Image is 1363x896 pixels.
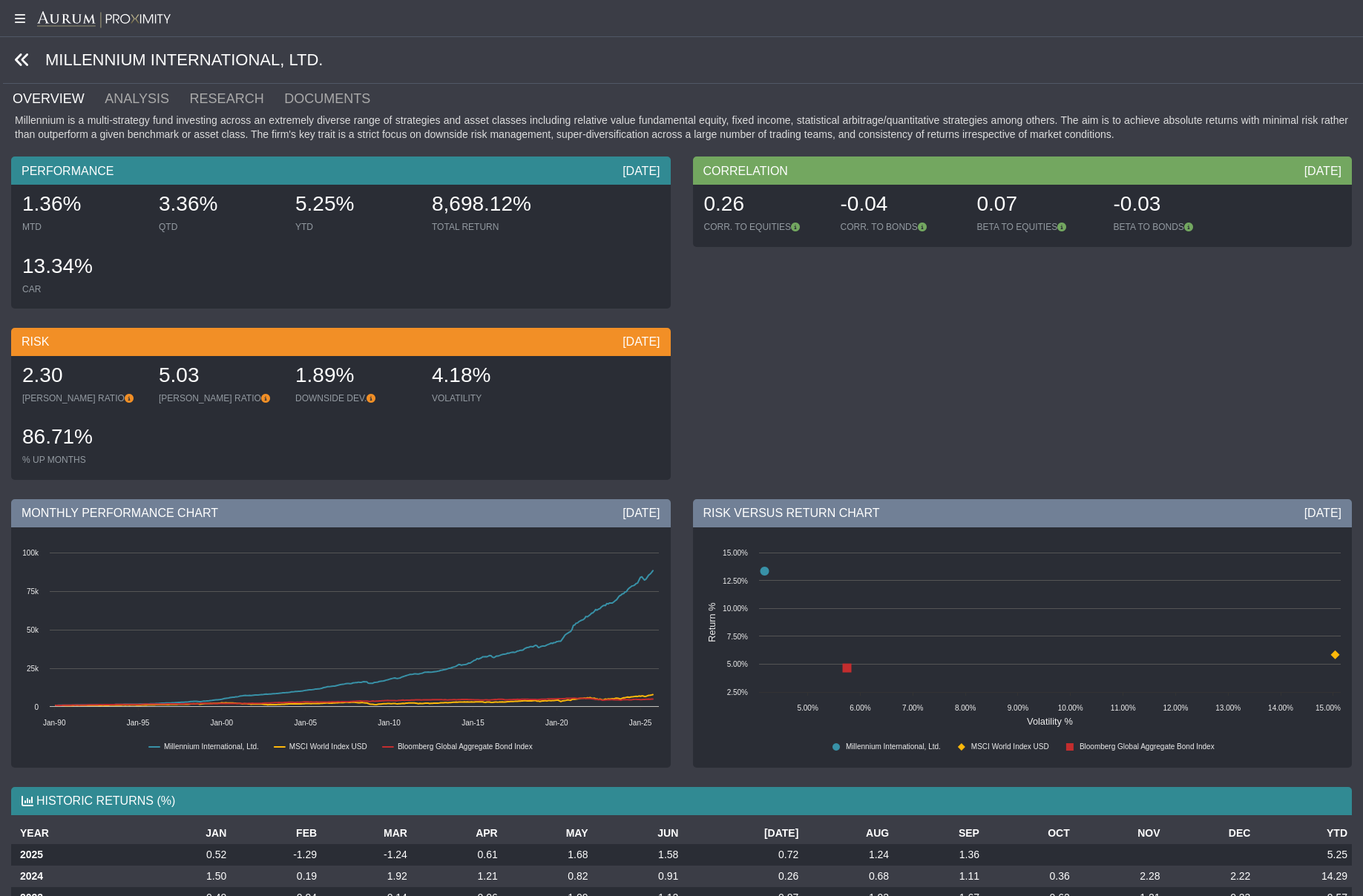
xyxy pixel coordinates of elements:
[693,499,1353,527] div: RISK VERSUS RETURN CHART
[726,688,747,696] text: 2.50%
[1165,823,1255,844] th: DEC
[11,823,140,844] th: YEAR
[462,719,485,727] text: Jan-15
[704,221,826,233] div: CORR. TO EQUITIES
[1304,505,1341,521] div: [DATE]
[623,163,660,179] div: [DATE]
[27,665,39,673] text: 25k
[977,190,1099,221] div: 0.07
[723,605,748,613] text: 10.00%
[683,844,803,866] td: 0.72
[1255,844,1352,866] td: 5.25
[34,703,39,711] text: 0
[211,719,234,727] text: Jan-00
[22,283,144,295] div: CAR
[412,844,502,866] td: 0.61
[1074,823,1165,844] th: NOV
[295,190,417,221] div: 5.25%
[893,844,984,866] td: 1.36
[43,719,66,727] text: Jan-90
[850,704,870,712] text: 6.00%
[22,392,144,404] div: [PERSON_NAME] RATIO
[140,866,231,887] td: 1.50
[502,844,593,866] td: 1.68
[954,704,975,712] text: 8.00%
[11,328,671,356] div: RISK
[432,361,554,392] div: 4.18%
[432,221,554,233] div: TOTAL RETURN
[159,392,280,404] div: [PERSON_NAME] RATIO
[188,84,283,113] a: RESEARCH
[545,719,568,727] text: Jan-20
[723,577,748,585] text: 12.50%
[984,823,1074,844] th: OCT
[1268,704,1293,712] text: 14.00%
[723,549,748,557] text: 15.00%
[977,221,1099,233] div: BETA TO EQUITIES
[593,844,683,866] td: 1.58
[623,334,660,350] div: [DATE]
[412,866,502,887] td: 1.21
[629,719,652,727] text: Jan-25
[22,549,39,557] text: 100k
[398,742,533,751] text: Bloomberg Global Aggregate Bond Index
[140,844,231,866] td: 0.52
[1255,823,1352,844] th: YTD
[22,252,144,283] div: 13.34%
[797,704,818,712] text: 5.00%
[412,823,502,844] th: APR
[502,866,593,887] td: 0.82
[502,823,593,844] th: MAY
[683,823,803,844] th: [DATE]
[27,587,39,596] text: 75k
[1255,866,1352,887] td: 14.29
[1007,704,1028,712] text: 9.00%
[803,844,893,866] td: 1.24
[231,844,321,866] td: -1.29
[321,844,412,866] td: -1.24
[1165,866,1255,887] td: 2.22
[683,866,803,887] td: 0.26
[984,866,1074,887] td: 0.36
[3,37,1363,84] div: MILLENNIUM INTERNATIONAL, LTD.
[127,719,150,727] text: Jan-95
[11,844,140,866] th: 2025
[321,823,412,844] th: MAR
[1114,221,1235,233] div: BETA TO BONDS
[1316,704,1341,712] text: 15.00%
[1114,190,1235,221] div: -0.03
[841,190,962,221] div: -0.04
[893,823,984,844] th: SEP
[593,866,683,887] td: 0.91
[704,192,745,215] span: 0.26
[22,192,81,215] span: 1.36%
[140,823,231,844] th: JAN
[846,742,941,751] text: Millennium International, Ltd.
[378,719,401,727] text: Jan-10
[231,866,321,887] td: 0.19
[22,423,144,454] div: 86.71%
[159,192,217,215] span: 3.36%
[1027,716,1073,727] text: Volatility %
[289,742,367,751] text: MSCI World Index USD
[295,221,417,233] div: YTD
[693,157,1353,185] div: CORRELATION
[159,221,280,233] div: QTD
[1110,704,1135,712] text: 11.00%
[432,190,554,221] div: 8,698.12%
[432,392,554,404] div: VOLATILITY
[841,221,962,233] div: CORR. TO BONDS
[1304,163,1341,179] div: [DATE]
[1215,704,1241,712] text: 13.00%
[159,361,280,392] div: 5.03
[970,742,1048,751] text: MSCI World Index USD
[11,84,103,113] a: OVERVIEW
[27,626,39,634] text: 50k
[295,392,417,404] div: DOWNSIDE DEV.
[295,361,417,392] div: 1.89%
[37,11,171,29] img: Aurum-Proximity%20white.svg
[22,454,144,466] div: % UP MONTHS
[893,866,984,887] td: 1.11
[593,823,683,844] th: JUN
[22,361,144,392] div: 2.30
